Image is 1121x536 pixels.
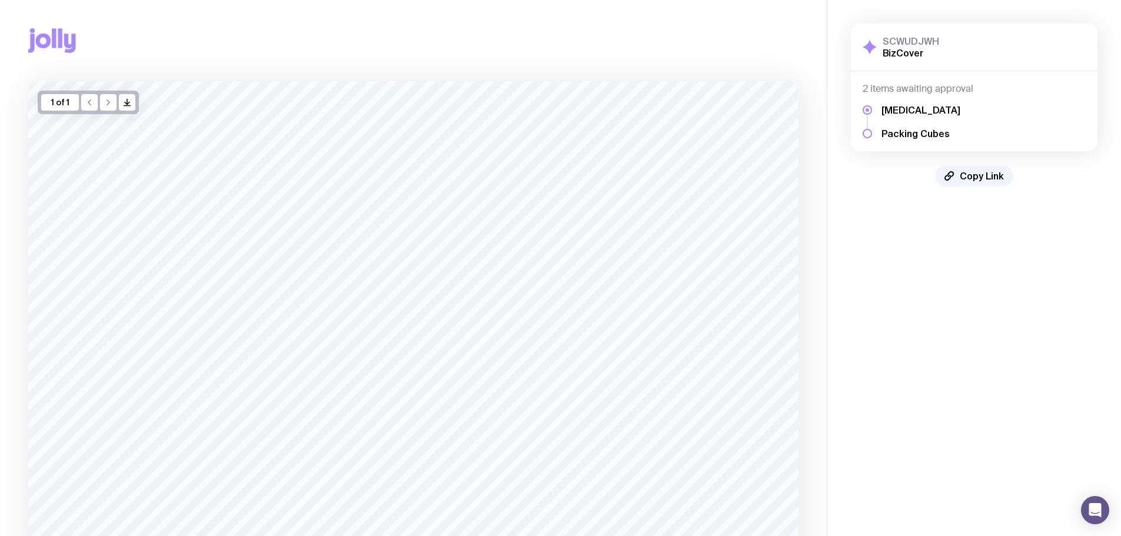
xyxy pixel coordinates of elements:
span: Copy Link [960,170,1004,182]
g: /> /> [124,99,131,106]
h3: SCWUDJWH [883,35,939,47]
div: Open Intercom Messenger [1081,496,1109,524]
h5: [MEDICAL_DATA] [882,104,960,116]
h4: 2 items awaiting approval [863,83,1086,95]
div: 1 of 1 [41,94,79,111]
h5: Packing Cubes [882,128,960,139]
h2: BizCover [883,47,939,59]
button: Copy Link [935,165,1013,187]
button: />/> [119,94,135,111]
